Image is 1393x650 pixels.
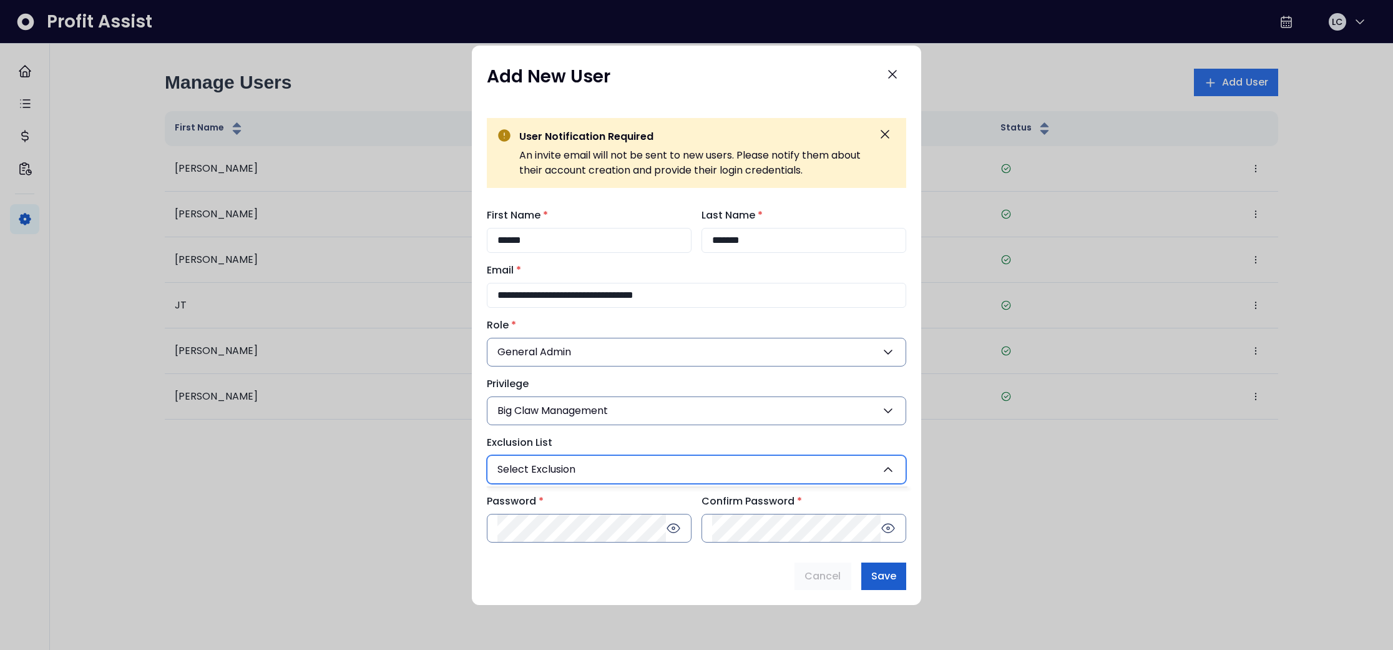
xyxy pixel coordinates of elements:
h1: Add New User [487,66,610,88]
span: Cancel [804,569,841,584]
label: Privilege [487,377,899,391]
span: Save [871,569,896,584]
button: Cancel [794,563,851,590]
label: Email [487,263,899,278]
span: Select Exclusion [497,462,575,477]
label: Last Name [701,208,899,223]
label: Role [487,318,899,333]
button: Dismiss [874,123,896,145]
button: Close [879,61,906,88]
label: Password [487,494,684,509]
span: User Notification Required [519,129,653,144]
button: Save [861,563,906,590]
label: Exclusion List [487,435,899,450]
p: An invite email will not be sent to new users. Please notify them about their account creation an... [519,148,866,178]
span: General Admin [497,345,571,360]
label: Confirm Password [701,494,899,509]
label: First Name [487,208,684,223]
span: Big Claw Management [497,403,608,418]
